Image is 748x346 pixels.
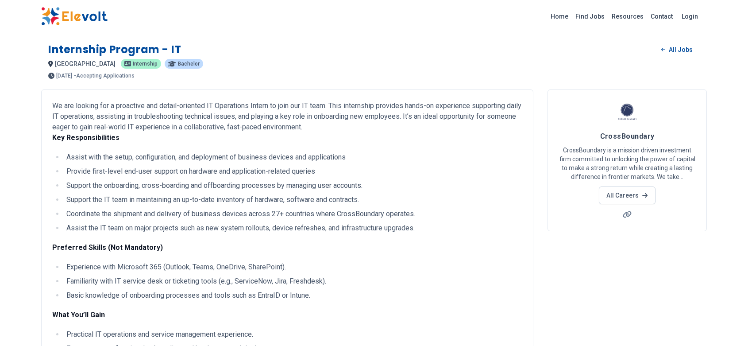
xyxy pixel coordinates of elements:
p: We are looking for a proactive and detail-oriented IT Operations Intern to join our IT team. This... [52,101,522,143]
li: Support the IT team in maintaining an up-to-date inventory of hardware, software and contracts. [64,194,522,205]
li: Practical IT operations and service management experience. [64,329,522,340]
li: Experience with Microsoft 365 (Outlook, Teams, OneDrive, SharePoint). [64,262,522,272]
a: All Careers [599,187,655,204]
li: Coordinate the shipment and delivery of business devices across 27+ countries where CrossBoundary... [64,209,522,219]
span: Bachelor [178,61,200,66]
strong: Key Responsibilities [52,133,120,142]
a: All Jobs [654,43,700,56]
li: Assist with the setup, configuration, and deployment of business devices and applications [64,152,522,163]
a: Login [676,8,703,25]
li: Assist the IT team on major projects such as new system rollouts, device refreshes, and infrastru... [64,223,522,233]
span: internship [133,61,158,66]
img: Elevolt [41,7,108,26]
p: CrossBoundary is a mission driven investment firm committed to unlocking the power of capital to ... [559,146,696,181]
strong: Preferred Skills (Not Mandatory) [52,243,163,252]
strong: What You’ll Gain [52,311,105,319]
span: [DATE] [56,73,72,78]
a: Contact [647,9,676,23]
img: CrossBoundary [616,101,638,123]
li: Support the onboarding, cross-boarding and offboarding processes by managing user accounts. [64,180,522,191]
li: Familiarity with IT service desk or ticketing tools (e.g., ServiceNow, Jira, Freshdesk). [64,276,522,287]
p: - Accepting Applications [74,73,135,78]
a: Resources [608,9,647,23]
li: Provide first-level end-user support on hardware and application-related queries [64,166,522,177]
span: CrossBoundary [600,132,655,140]
a: Home [547,9,572,23]
h1: Internship Program - IT [48,43,181,57]
span: [GEOGRAPHIC_DATA] [55,60,116,67]
li: Basic knowledge of onboarding processes and tools such as EntraID or Intune. [64,290,522,301]
a: Find Jobs [572,9,608,23]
